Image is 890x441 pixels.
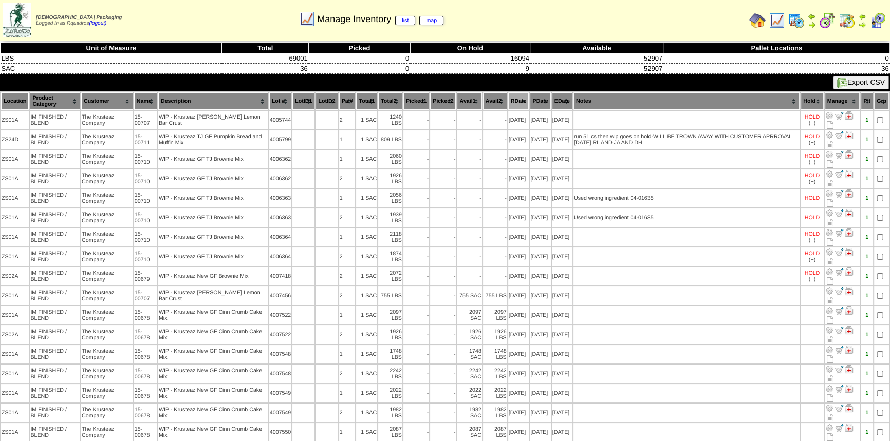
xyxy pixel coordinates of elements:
img: Manage Hold [845,170,853,178]
a: (logout) [89,21,106,26]
td: [DATE] [530,111,550,129]
td: The Krusteaz Company [81,169,133,188]
i: Note [827,258,833,265]
td: - [457,169,481,188]
td: 4007418 [269,267,292,285]
th: Description [158,92,268,110]
div: 1 [861,156,873,162]
i: Note [827,238,833,246]
img: Manage Hold [845,287,853,295]
td: 4007456 [269,286,292,305]
td: 4005799 [269,130,292,149]
td: IM FINISHED / BLEND [30,189,80,207]
td: IM FINISHED / BLEND [30,286,80,305]
td: 1 SAC [356,267,377,285]
img: arrowright.gif [808,21,816,29]
td: 15-00707 [134,286,157,305]
i: Note [827,277,833,285]
img: Move [835,248,843,256]
td: [DATE] [552,267,572,285]
img: Manage Hold [845,404,853,412]
td: - [483,189,507,207]
td: IM FINISHED / BLEND [30,111,80,129]
a: map [419,16,443,25]
th: Name [134,92,157,110]
th: Picked [309,43,410,53]
td: ZS01A [1,169,29,188]
div: HOLD [805,251,820,257]
div: 1 [861,117,873,123]
img: Adjust [825,365,833,373]
td: Used wrong ingredient 04-01635 [573,208,800,227]
th: Notes [573,92,800,110]
i: Note [827,121,833,129]
td: The Krusteaz Company [81,189,133,207]
img: Move [835,404,843,412]
td: 4006362 [269,169,292,188]
td: 1 [339,130,356,149]
th: LotID1 [292,92,314,110]
td: - [430,228,456,246]
th: Hold [801,92,823,110]
td: ZS02A [1,267,29,285]
img: Adjust [825,228,833,237]
td: IM FINISHED / BLEND [30,267,80,285]
td: - [483,228,507,246]
img: Move [835,385,843,393]
img: arrowright.gif [858,21,866,29]
td: 2 [339,169,356,188]
div: HOLD [805,172,820,179]
img: Adjust [825,404,833,412]
th: Total [222,43,309,53]
td: - [430,169,456,188]
td: 1874 LBS [378,247,402,266]
td: LBS [1,53,222,64]
td: 52907 [530,53,663,64]
i: Note [827,141,833,148]
td: [DATE] [508,267,529,285]
img: Manage Hold [845,111,853,120]
td: WIP - Krusteaz GF TJ Brownie Mix [158,247,268,266]
td: - [403,208,429,227]
img: Adjust [825,267,833,276]
td: 1240 LBS [378,111,402,129]
td: - [430,130,456,149]
th: Lot # [269,92,292,110]
div: 1 [861,273,873,279]
td: 1939 LBS [378,208,402,227]
td: [DATE] [552,111,572,129]
img: Move [835,150,843,159]
th: Avail1 [457,92,481,110]
td: 2 [339,286,356,305]
td: 2 [339,247,356,266]
td: ZS01A [1,150,29,168]
div: HOLD [805,133,820,140]
td: 4006363 [269,208,292,227]
td: - [457,130,481,149]
td: ZS01A [1,111,29,129]
img: excel.gif [837,78,847,88]
img: Adjust [825,326,833,334]
img: Manage Hold [845,131,853,139]
img: Adjust [825,248,833,256]
img: Adjust [825,287,833,295]
td: 15-00679 [134,267,157,285]
img: Adjust [825,170,833,178]
img: zoroco-logo-small.webp [3,3,31,37]
td: WIP - Krusteaz [PERSON_NAME] Lemon Bar Crust [158,111,268,129]
img: Manage Hold [845,228,853,237]
th: Grp [874,92,889,110]
th: Location [1,92,29,110]
td: 1926 LBS [378,169,402,188]
td: 2 [339,267,356,285]
td: 52907 [530,64,663,74]
td: ZS01A [1,189,29,207]
td: [DATE] [530,267,550,285]
div: (+) [809,120,815,126]
td: [DATE] [552,228,572,246]
td: IM FINISHED / BLEND [30,247,80,266]
td: - [483,130,507,149]
img: Move [835,228,843,237]
td: IM FINISHED / BLEND [30,169,80,188]
th: RDate [508,92,529,110]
